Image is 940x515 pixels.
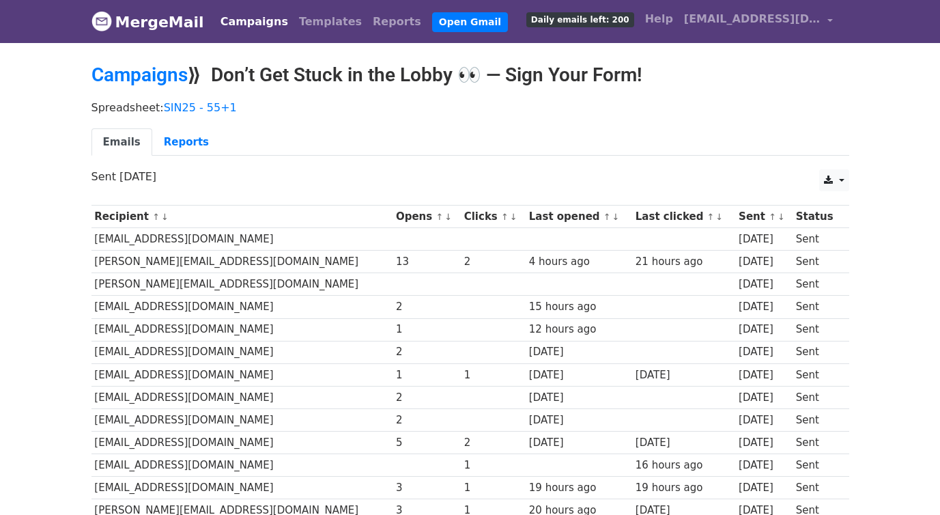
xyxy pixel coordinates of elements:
a: ↓ [778,212,785,222]
div: [DATE] [739,458,789,473]
div: 16 hours ago [636,458,732,473]
a: ↓ [612,212,620,222]
div: [DATE] [739,232,789,247]
td: Sent [793,318,842,341]
th: Clicks [461,206,526,228]
div: 1 [464,458,522,473]
td: Sent [793,296,842,318]
a: Campaigns [215,8,294,36]
td: [EMAIL_ADDRESS][DOMAIN_NAME] [91,363,393,386]
div: [DATE] [529,435,629,451]
th: Opens [393,206,461,228]
div: [DATE] [739,277,789,292]
div: 19 hours ago [529,480,629,496]
div: [DATE] [739,480,789,496]
div: 1 [464,480,522,496]
div: [DATE] [529,367,629,383]
td: Sent [793,386,842,408]
div: 1 [396,367,457,383]
a: Help [640,5,679,33]
div: [DATE] [739,344,789,360]
div: 4 hours ago [529,254,629,270]
a: ↑ [501,212,509,222]
td: Sent [793,363,842,386]
td: Sent [793,228,842,251]
td: [PERSON_NAME][EMAIL_ADDRESS][DOMAIN_NAME] [91,251,393,273]
a: Campaigns [91,64,188,86]
div: 13 [396,254,457,270]
div: [DATE] [739,254,789,270]
div: [DATE] [529,390,629,406]
span: Daily emails left: 200 [526,12,634,27]
div: [DATE] [739,367,789,383]
div: 2 [464,254,522,270]
h2: ⟫ Don’t Get Stuck in the Lobby 👀 — Sign Your Form! [91,64,849,87]
div: 2 [396,390,457,406]
div: [DATE] [529,344,629,360]
th: Sent [735,206,793,228]
div: [DATE] [739,390,789,406]
td: Sent [793,273,842,296]
a: Templates [294,8,367,36]
div: [DATE] [636,435,732,451]
p: Sent [DATE] [91,169,849,184]
div: [DATE] [739,413,789,428]
td: Sent [793,477,842,499]
td: Sent [793,432,842,454]
a: Reports [152,128,220,156]
td: [EMAIL_ADDRESS][DOMAIN_NAME] [91,432,393,454]
a: ↑ [603,212,611,222]
a: ↑ [707,212,715,222]
div: [DATE] [636,367,732,383]
div: 1 [396,322,457,337]
div: 21 hours ago [636,254,732,270]
td: [EMAIL_ADDRESS][DOMAIN_NAME] [91,296,393,318]
img: MergeMail logo [91,11,112,31]
div: 2 [396,299,457,315]
a: [EMAIL_ADDRESS][DOMAIN_NAME] [679,5,838,38]
td: [EMAIL_ADDRESS][DOMAIN_NAME] [91,228,393,251]
th: Last clicked [632,206,735,228]
td: [EMAIL_ADDRESS][DOMAIN_NAME] [91,386,393,408]
a: ↓ [161,212,169,222]
a: Emails [91,128,152,156]
div: 1 [464,367,522,383]
div: 2 [464,435,522,451]
td: Sent [793,341,842,363]
a: Reports [367,8,427,36]
div: [DATE] [739,322,789,337]
th: Recipient [91,206,393,228]
td: Sent [793,454,842,477]
div: 3 [396,480,457,496]
td: [PERSON_NAME][EMAIL_ADDRESS][DOMAIN_NAME] [91,273,393,296]
a: MergeMail [91,8,204,36]
th: Status [793,206,842,228]
a: ↓ [444,212,452,222]
div: 15 hours ago [529,299,629,315]
td: [EMAIL_ADDRESS][DOMAIN_NAME] [91,341,393,363]
a: SIN25 - 55+1 [164,101,237,114]
a: Daily emails left: 200 [521,5,640,33]
div: 2 [396,413,457,428]
p: Spreadsheet: [91,100,849,115]
div: 2 [396,344,457,360]
div: [DATE] [739,299,789,315]
td: [EMAIL_ADDRESS][DOMAIN_NAME] [91,408,393,431]
div: 12 hours ago [529,322,629,337]
div: [DATE] [739,435,789,451]
a: ↓ [510,212,517,222]
div: 5 [396,435,457,451]
div: [DATE] [529,413,629,428]
span: [EMAIL_ADDRESS][DOMAIN_NAME] [684,11,821,27]
td: [EMAIL_ADDRESS][DOMAIN_NAME] [91,454,393,477]
a: ↑ [152,212,160,222]
td: [EMAIL_ADDRESS][DOMAIN_NAME] [91,318,393,341]
a: ↓ [715,212,723,222]
td: [EMAIL_ADDRESS][DOMAIN_NAME] [91,477,393,499]
th: Last opened [526,206,632,228]
a: ↑ [436,212,443,222]
div: 19 hours ago [636,480,732,496]
a: Open Gmail [432,12,508,32]
td: Sent [793,251,842,273]
a: ↑ [769,212,776,222]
